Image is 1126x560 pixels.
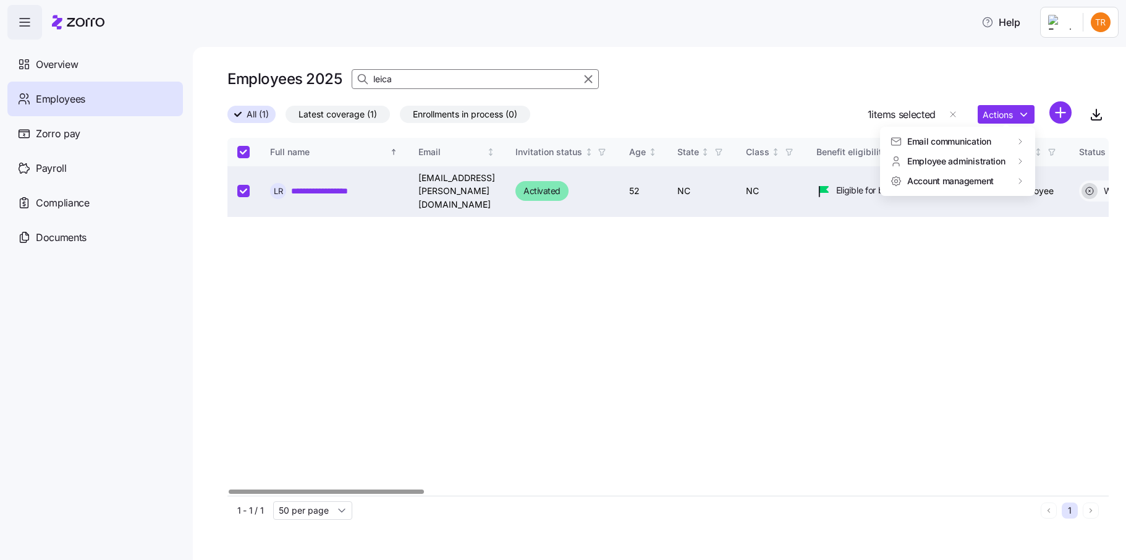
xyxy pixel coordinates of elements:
[1004,166,1069,217] td: Employee
[523,184,561,198] span: Activated
[836,184,910,197] span: Eligible for benefits
[907,155,1005,168] span: Employee administration
[619,166,667,217] td: 52
[408,166,506,217] td: [EMAIL_ADDRESS][PERSON_NAME][DOMAIN_NAME]
[907,135,991,148] span: Email communication
[667,166,736,217] td: NC
[736,166,806,217] td: NC
[907,175,994,187] span: Account management
[237,185,250,197] input: Select record 1
[274,187,283,195] span: L R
